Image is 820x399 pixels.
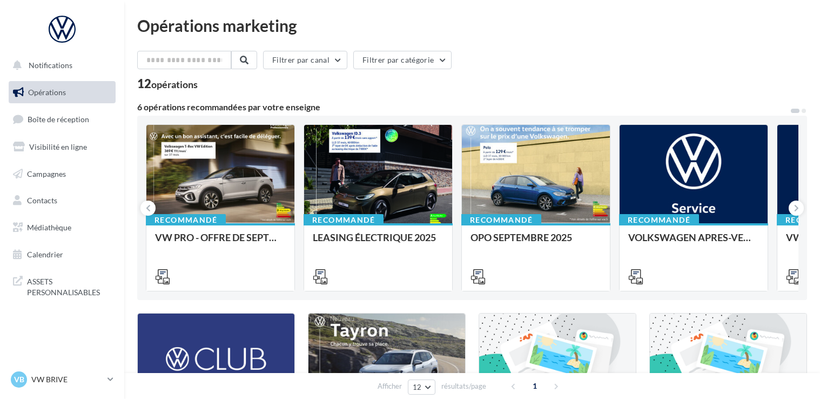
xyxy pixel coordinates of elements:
span: Opérations [28,88,66,97]
button: Filtrer par catégorie [353,51,452,69]
a: Contacts [6,189,118,212]
div: VW PRO - OFFRE DE SEPTEMBRE 25 [155,232,286,254]
a: ASSETS PERSONNALISABLES [6,270,118,302]
span: Notifications [29,61,72,70]
a: VB VW BRIVE [9,369,116,390]
span: Visibilité en ligne [29,142,87,151]
button: 12 [408,380,435,395]
span: Calendrier [27,250,63,259]
a: Boîte de réception [6,108,118,131]
button: Filtrer par canal [263,51,347,69]
span: VB [14,374,24,385]
button: Notifications [6,54,113,77]
div: OPO SEPTEMBRE 2025 [471,232,601,254]
div: 12 [137,78,198,90]
a: Calendrier [6,243,118,266]
div: LEASING ÉLECTRIQUE 2025 [313,232,443,254]
span: Médiathèque [27,223,71,232]
span: Afficher [378,381,402,391]
span: Campagnes [27,169,66,178]
span: Contacts [27,196,57,205]
a: Visibilité en ligne [6,136,118,158]
div: Recommandé [304,214,384,226]
span: résultats/page [441,381,486,391]
div: Opérations marketing [137,17,807,34]
span: ASSETS PERSONNALISABLES [27,274,111,297]
a: Campagnes [6,163,118,185]
span: Boîte de réception [28,115,89,124]
div: 6 opérations recommandées par votre enseigne [137,103,790,111]
div: VOLKSWAGEN APRES-VENTE [628,232,759,254]
span: 1 [526,377,543,395]
div: Recommandé [619,214,699,226]
div: opérations [151,79,198,89]
div: Recommandé [146,214,226,226]
a: Opérations [6,81,118,104]
span: 12 [413,383,422,391]
p: VW BRIVE [31,374,103,385]
div: Recommandé [461,214,541,226]
a: Médiathèque [6,216,118,239]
